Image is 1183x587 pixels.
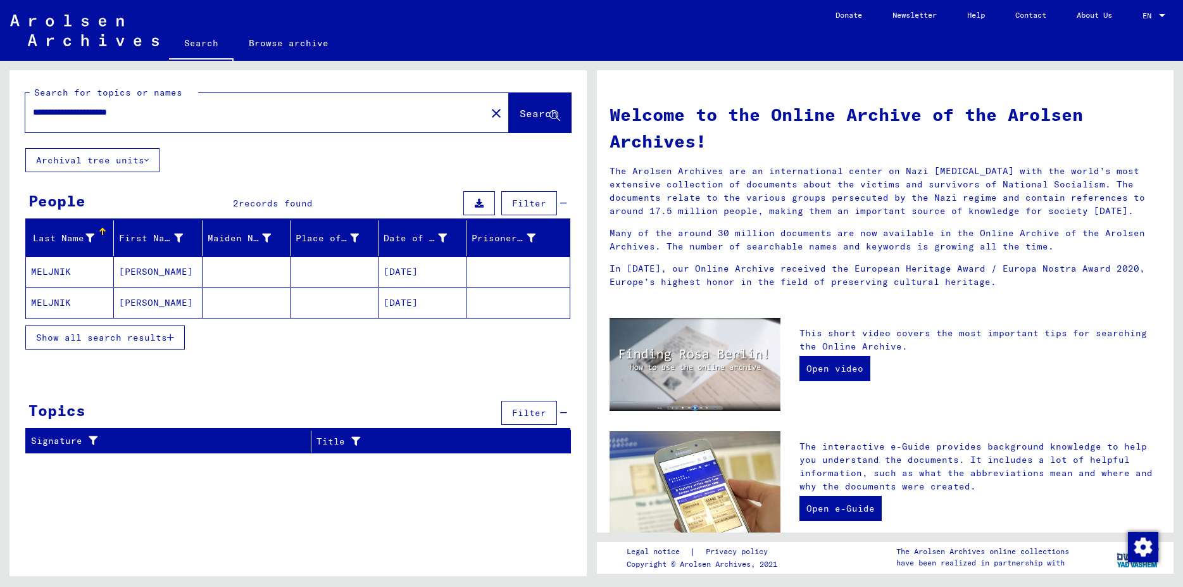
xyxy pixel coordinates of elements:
img: Arolsen_neg.svg [10,15,159,46]
button: Filter [501,191,557,215]
p: Copyright © Arolsen Archives, 2021 [627,559,783,570]
span: records found [239,198,313,209]
mat-cell: [DATE] [379,287,466,318]
div: Title [316,431,555,451]
a: Browse archive [234,28,344,58]
span: Search [520,107,558,120]
span: 2 [233,198,239,209]
a: Search [169,28,234,61]
mat-cell: [PERSON_NAME] [114,287,202,318]
div: Prisoner # [472,232,535,245]
mat-header-cell: First Name [114,220,202,256]
mat-header-cell: Place of Birth [291,220,379,256]
p: In [DATE], our Online Archive received the European Heritage Award / Europa Nostra Award 2020, Eu... [610,262,1161,289]
div: First Name [119,232,182,245]
div: Prisoner # [472,228,554,248]
div: Last Name [31,228,113,248]
mat-header-cell: Date of Birth [379,220,466,256]
h1: Welcome to the Online Archive of the Arolsen Archives! [610,101,1161,155]
mat-label: Search for topics or names [34,87,182,98]
img: eguide.jpg [610,431,780,546]
span: EN [1142,11,1156,20]
span: Filter [512,198,546,209]
mat-header-cell: Maiden Name [203,220,291,256]
button: Archival tree units [25,148,160,172]
div: Maiden Name [208,232,271,245]
button: Filter [501,401,557,425]
p: Many of the around 30 million documents are now available in the Online Archive of the Arolsen Ar... [610,227,1161,253]
p: have been realized in partnership with [896,557,1069,569]
div: Last Name [31,232,94,245]
div: Topics [28,399,85,422]
div: Signature [31,431,311,451]
img: video.jpg [610,318,780,411]
div: Date of Birth [384,232,447,245]
img: yv_logo.png [1114,541,1161,573]
p: The interactive e-Guide provides background knowledge to help you understand the documents. It in... [799,440,1161,493]
div: Signature [31,434,295,448]
mat-cell: MELJNIK [26,287,114,318]
div: Date of Birth [384,228,466,248]
div: Place of Birth [296,232,359,245]
div: Maiden Name [208,228,290,248]
div: First Name [119,228,201,248]
div: People [28,189,85,212]
a: Open e-Guide [799,496,882,521]
p: This short video covers the most important tips for searching the Online Archive. [799,327,1161,353]
a: Privacy policy [696,545,783,559]
mat-cell: [PERSON_NAME] [114,256,202,287]
div: | [627,545,783,559]
mat-cell: [DATE] [379,256,466,287]
img: Change consent [1128,532,1158,562]
button: Show all search results [25,325,185,350]
div: Place of Birth [296,228,378,248]
a: Legal notice [627,545,690,559]
mat-icon: close [489,106,504,121]
button: Clear [484,100,509,125]
mat-header-cell: Last Name [26,220,114,256]
a: Open video [799,356,870,381]
div: Title [316,435,539,448]
button: Search [509,93,571,132]
mat-header-cell: Prisoner # [466,220,569,256]
span: Show all search results [36,332,167,343]
p: The Arolsen Archives online collections [896,546,1069,557]
span: Filter [512,407,546,419]
p: The Arolsen Archives are an international center on Nazi [MEDICAL_DATA] with the world’s most ext... [610,165,1161,218]
mat-cell: MELJNIK [26,256,114,287]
